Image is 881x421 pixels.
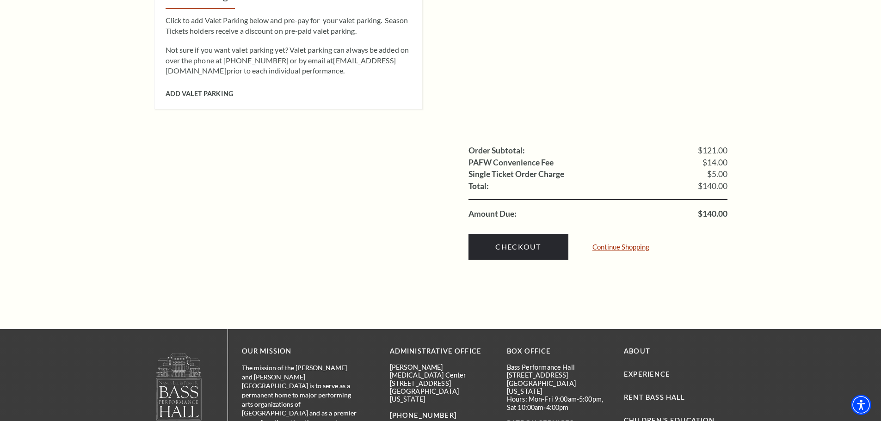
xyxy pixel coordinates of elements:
p: BOX OFFICE [507,346,610,357]
p: [STREET_ADDRESS] [390,379,493,387]
p: Administrative Office [390,346,493,357]
img: owned and operated by Performing Arts Fort Worth, A NOT-FOR-PROFIT 501(C)3 ORGANIZATION [155,353,203,421]
span: $140.00 [698,210,727,218]
p: [GEOGRAPHIC_DATA][US_STATE] [390,387,493,403]
p: [GEOGRAPHIC_DATA][US_STATE] [507,379,610,396]
label: PAFW Convenience Fee [468,159,554,167]
p: [STREET_ADDRESS] [507,371,610,379]
p: [PERSON_NAME][MEDICAL_DATA] Center [390,363,493,379]
div: Accessibility Menu [851,395,871,415]
span: $14.00 [702,159,727,167]
span: $121.00 [698,146,727,155]
a: Experience [624,370,670,378]
p: Bass Performance Hall [507,363,610,371]
label: Total: [468,182,489,190]
span: $140.00 [698,182,727,190]
p: OUR MISSION [242,346,357,357]
p: Not sure if you want valet parking yet? Valet parking can always be added on over the phone at [P... [166,45,411,76]
span: Add Valet Parking [166,90,233,98]
a: Checkout [468,234,568,260]
label: Amount Due: [468,210,517,218]
p: Click to add Valet Parking below and pre-pay for your valet parking. Season Tickets holders recei... [166,15,411,36]
label: Single Ticket Order Charge [468,170,564,178]
a: Continue Shopping [592,244,649,250]
a: About [624,347,650,355]
a: Rent Bass Hall [624,393,685,401]
label: Order Subtotal: [468,146,525,155]
span: $5.00 [707,170,727,178]
p: Hours: Mon-Fri 9:00am-5:00pm, Sat 10:00am-4:00pm [507,395,610,411]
